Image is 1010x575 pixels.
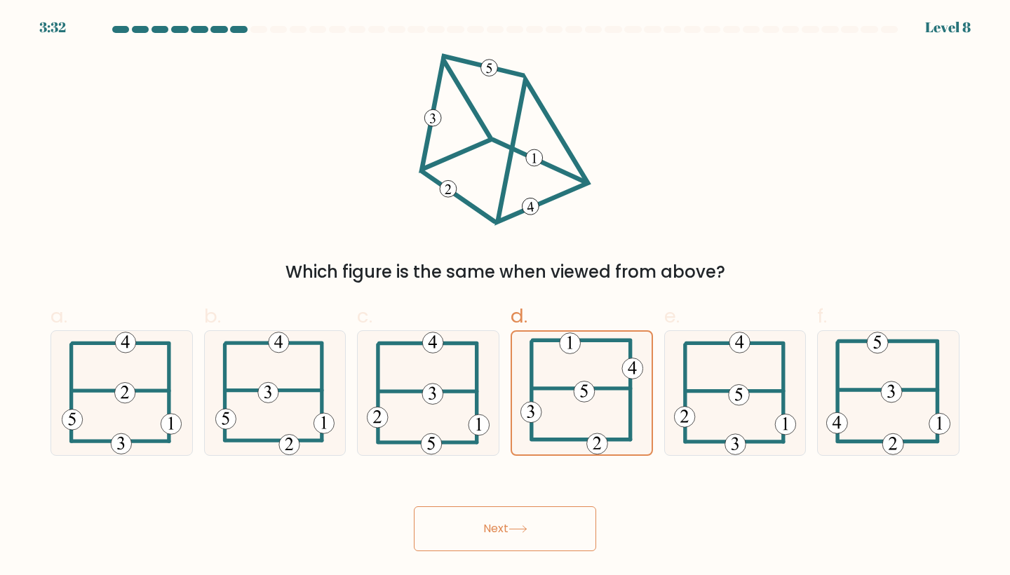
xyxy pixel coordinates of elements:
span: c. [357,302,372,330]
span: a. [50,302,67,330]
span: b. [204,302,221,330]
span: e. [664,302,680,330]
div: Which figure is the same when viewed from above? [59,259,951,285]
button: Next [414,506,596,551]
div: Level 8 [925,17,971,38]
div: 3:32 [39,17,66,38]
span: d. [511,302,527,330]
span: f. [817,302,827,330]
